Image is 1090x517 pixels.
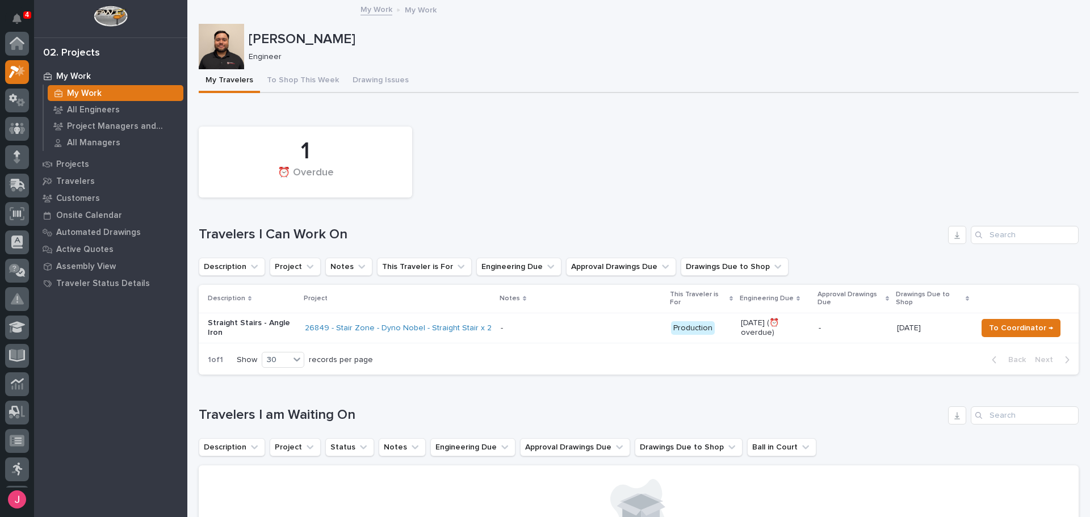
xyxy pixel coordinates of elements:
a: My Work [34,68,187,85]
a: Travelers [34,173,187,190]
button: Notifications [5,7,29,31]
button: Project [270,438,321,456]
button: Ball in Court [747,438,816,456]
input: Search [971,406,1079,424]
button: Description [199,438,265,456]
a: Automated Drawings [34,224,187,241]
button: Next [1030,355,1079,365]
p: Description [208,292,245,305]
span: To Coordinator → [989,321,1053,335]
h1: Travelers I am Waiting On [199,407,944,423]
div: ⏰ Overdue [218,167,393,191]
a: My Work [44,85,187,101]
button: Back [983,355,1030,365]
p: This Traveler is For [670,288,727,309]
a: Assembly View [34,258,187,275]
h1: Travelers I Can Work On [199,226,944,243]
div: - [501,323,503,333]
div: 1 [218,137,393,166]
p: Assembly View [56,262,116,272]
p: All Engineers [67,105,120,115]
tr: Straight Stairs - Angle Iron26849 - Stair Zone - Dyno Nobel - Straight Stair x 2 - Production[DAT... [199,313,1079,343]
p: Drawings Due to Shop [896,288,962,309]
p: [DATE] (⏰ overdue) [741,318,810,338]
p: - [819,323,888,333]
p: All Managers [67,138,120,148]
div: 02. Projects [43,47,100,60]
button: Description [199,258,265,276]
p: Engineer [249,52,1070,62]
p: Traveler Status Details [56,279,150,289]
p: Automated Drawings [56,228,141,238]
a: 26849 - Stair Zone - Dyno Nobel - Straight Stair x 2 [305,323,492,333]
p: 4 [25,11,29,19]
a: My Work [360,2,392,15]
p: Customers [56,194,100,204]
p: records per page [309,355,373,365]
button: Drawing Issues [346,69,416,93]
p: Onsite Calendar [56,211,122,221]
a: Onsite Calendar [34,207,187,224]
div: Production [671,321,715,335]
button: Engineering Due [430,438,515,456]
a: Customers [34,190,187,207]
p: 1 of 1 [199,346,232,374]
button: Approval Drawings Due [566,258,676,276]
img: Workspace Logo [94,6,127,27]
button: Project [270,258,321,276]
button: Notes [325,258,372,276]
button: To Shop This Week [260,69,346,93]
p: Project Managers and Engineers [67,121,179,132]
button: Drawings Due to Shop [635,438,743,456]
p: Straight Stairs - Angle Iron [208,318,296,338]
p: Engineering Due [740,292,794,305]
p: Project [304,292,328,305]
p: My Work [67,89,102,99]
p: [DATE] [897,321,923,333]
button: To Coordinator → [982,319,1060,337]
button: My Travelers [199,69,260,93]
input: Search [971,226,1079,244]
button: Drawings Due to Shop [681,258,789,276]
div: 30 [262,354,290,366]
span: Next [1035,355,1060,365]
button: Notes [379,438,426,456]
a: Active Quotes [34,241,187,258]
div: Notifications4 [14,14,29,32]
p: My Work [56,72,91,82]
p: Active Quotes [56,245,114,255]
a: Projects [34,155,187,173]
p: Show [237,355,257,365]
p: Travelers [56,176,95,187]
a: Traveler Status Details [34,275,187,292]
p: Approval Drawings Due [817,288,883,309]
a: All Engineers [44,102,187,117]
p: Projects [56,159,89,170]
span: Back [1001,355,1026,365]
p: [PERSON_NAME] [249,31,1074,48]
button: Engineering Due [476,258,561,276]
button: users-avatar [5,487,29,511]
a: All Managers [44,134,187,150]
button: Status [325,438,374,456]
button: Approval Drawings Due [520,438,630,456]
p: Notes [500,292,520,305]
a: Project Managers and Engineers [44,118,187,134]
button: This Traveler is For [377,258,472,276]
p: My Work [405,3,437,15]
